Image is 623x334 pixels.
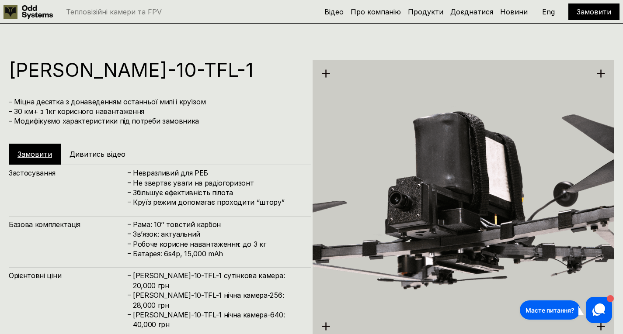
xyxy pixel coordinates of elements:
[17,150,52,158] a: Замовити
[128,219,131,229] h4: –
[133,197,302,207] h4: Круїз режим допомагає проходити “штору”
[577,7,611,16] a: Замовити
[324,7,344,16] a: Відео
[9,97,302,126] h4: – Міцна десятка з донаведенням останньої милі і круїзом – 30 км+ з 1кг корисного навантаження – М...
[128,270,131,280] h4: –
[128,238,131,248] h4: –
[500,7,528,16] a: Новини
[128,187,131,197] h4: –
[351,7,401,16] a: Про компанію
[66,8,162,15] p: Тепловізійні камери та FPV
[133,271,302,290] h4: [PERSON_NAME]-10-TFL-1 сутінкова камера: 20,000 грн
[128,310,131,319] h4: –
[542,8,555,15] p: Eng
[128,290,131,300] h4: –
[9,168,127,178] h4: Застосування
[128,229,131,238] h4: –
[128,248,131,258] h4: –
[128,168,131,177] h4: –
[133,229,302,239] h4: Зв’язок: актуальний
[9,60,302,79] h1: [PERSON_NAME]-10-TFL-1
[133,239,302,249] h4: Робоче корисне навантаження: до 3 кг
[9,271,127,280] h4: Орієнтовні ціни
[408,7,443,16] a: Продукти
[128,197,131,207] h4: –
[9,220,127,229] h4: Базова комплектація
[70,149,125,159] h5: Дивитись відео
[133,168,302,178] h4: Невразливий для РЕБ
[133,249,302,258] h4: Батарея: 6s4p, 15,000 mAh
[450,7,493,16] a: Доєднатися
[518,295,614,325] iframe: HelpCrunch
[133,178,302,188] h4: Не звертає уваги на радіогоризонт
[133,188,302,197] h4: Збільшує ефективність пілота
[128,177,131,187] h4: –
[133,220,302,229] h4: Рама: 10’’ товстий карбон
[133,290,302,310] h4: [PERSON_NAME]-10-TFL-1 нічна камера-256: 28,000 грн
